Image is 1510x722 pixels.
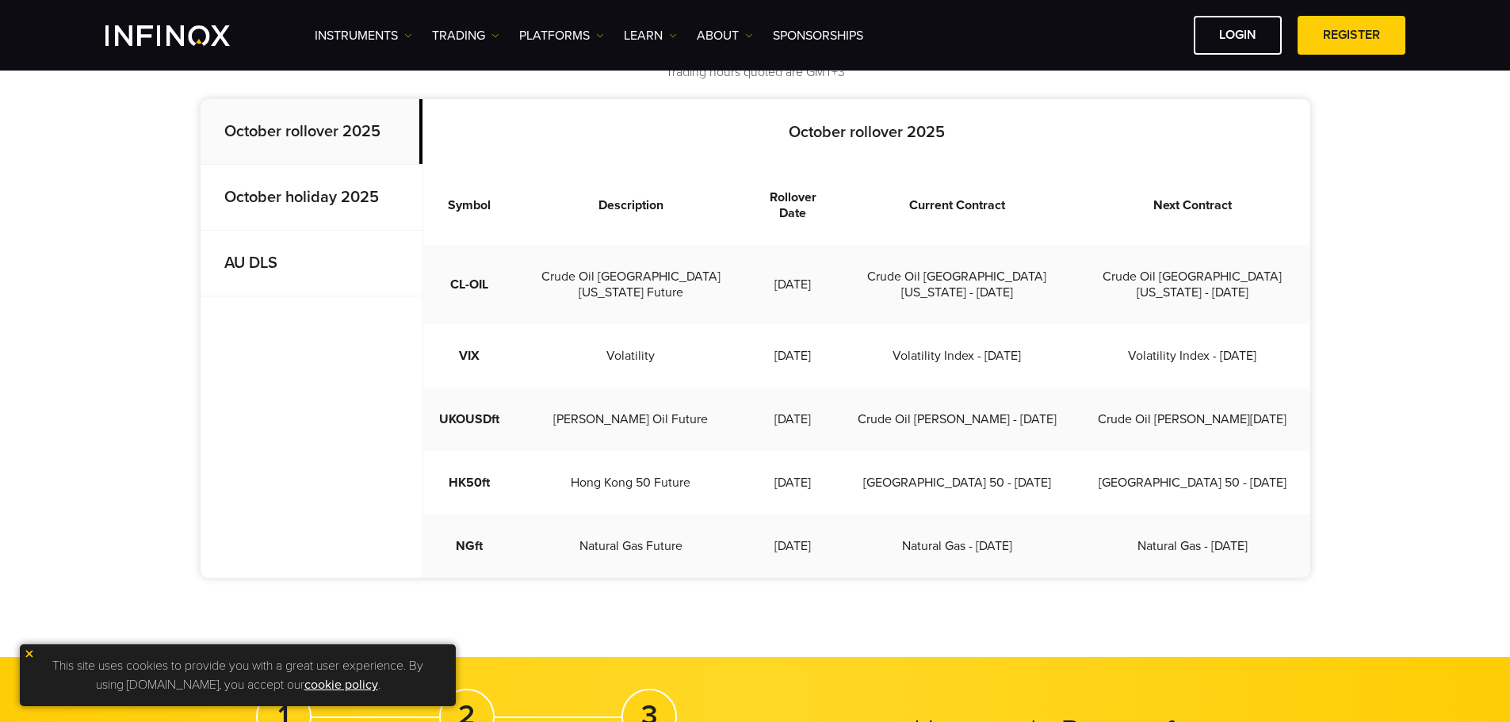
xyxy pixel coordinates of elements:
th: Rollover Date [747,166,839,245]
a: Instruments [315,26,412,45]
a: SPONSORSHIPS [773,26,863,45]
td: [DATE] [747,451,839,514]
td: [DATE] [747,388,839,451]
td: Crude Oil [GEOGRAPHIC_DATA][US_STATE] - [DATE] [1075,245,1310,324]
td: [GEOGRAPHIC_DATA] 50 - [DATE] [839,451,1075,514]
td: [GEOGRAPHIC_DATA] 50 - [DATE] [1075,451,1310,514]
strong: AU DLS [224,254,277,273]
th: Symbol [423,166,515,245]
td: Natural Gas Future [515,514,747,578]
td: Natural Gas - [DATE] [839,514,1075,578]
td: Crude Oil [GEOGRAPHIC_DATA][US_STATE] Future [515,245,747,324]
a: REGISTER [1298,16,1405,55]
th: Current Contract [839,166,1075,245]
td: Natural Gas - [DATE] [1075,514,1310,578]
td: Crude Oil [PERSON_NAME][DATE] [1075,388,1310,451]
td: Hong Kong 50 Future [515,451,747,514]
td: Volatility Index - [DATE] [1075,324,1310,388]
a: INFINOX Logo [105,25,267,46]
td: CL-OIL [423,245,515,324]
strong: October holiday 2025 [224,188,379,207]
td: Volatility [515,324,747,388]
strong: October rollover 2025 [224,122,380,141]
a: PLATFORMS [519,26,604,45]
th: Next Contract [1075,166,1310,245]
td: [DATE] [747,324,839,388]
td: HK50ft [423,451,515,514]
a: cookie policy [304,677,378,693]
td: NGft [423,514,515,578]
p: Trading hours quoted are GMT+3 [201,63,1310,82]
td: [DATE] [747,245,839,324]
td: [DATE] [747,514,839,578]
th: Description [515,166,747,245]
td: Crude Oil [GEOGRAPHIC_DATA][US_STATE] - [DATE] [839,245,1075,324]
td: UKOUSDft [423,388,515,451]
a: TRADING [432,26,499,45]
strong: October rollover 2025 [789,123,945,142]
p: This site uses cookies to provide you with a great user experience. By using [DOMAIN_NAME], you a... [28,652,448,698]
td: VIX [423,324,515,388]
img: yellow close icon [24,648,35,659]
a: LOGIN [1194,16,1282,55]
a: Learn [624,26,677,45]
td: [PERSON_NAME] Oil Future [515,388,747,451]
td: Volatility Index - [DATE] [839,324,1075,388]
a: ABOUT [697,26,753,45]
td: Crude Oil [PERSON_NAME] - [DATE] [839,388,1075,451]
